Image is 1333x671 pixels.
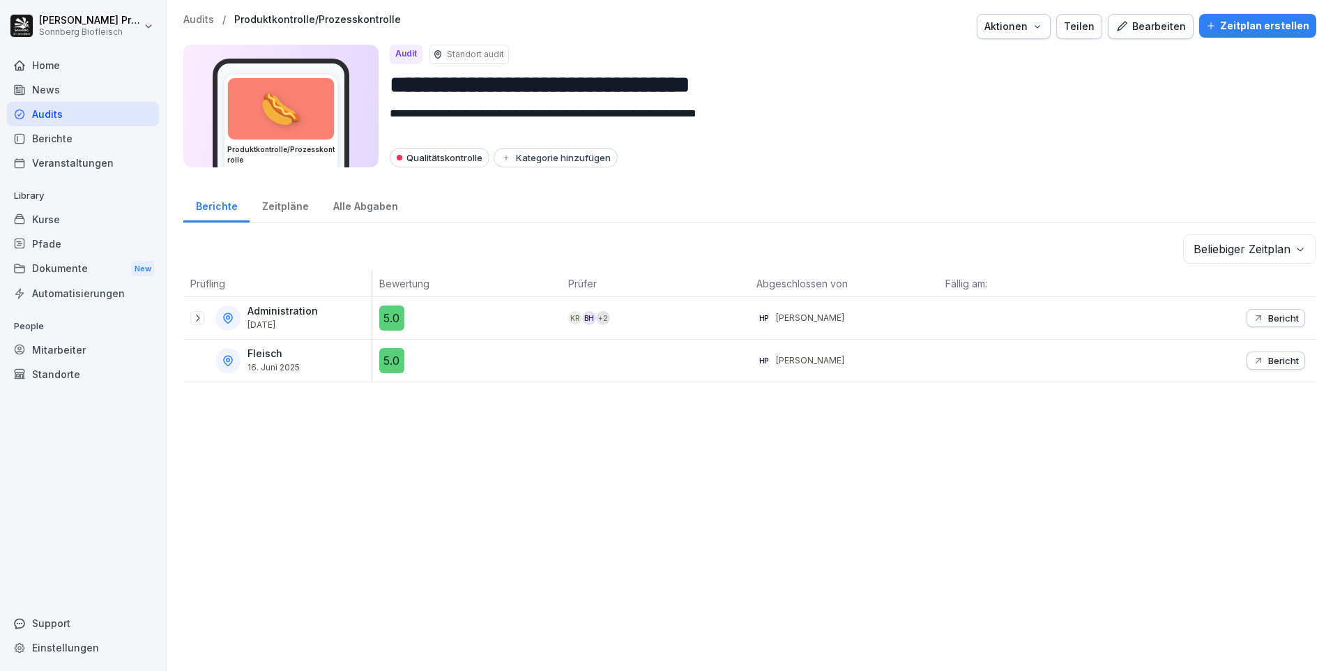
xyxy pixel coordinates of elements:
div: Support [7,611,159,635]
button: Bericht [1247,352,1305,370]
div: 5.0 [379,348,404,373]
p: People [7,315,159,338]
button: Aktionen [977,14,1051,39]
h3: Produktkontrolle/Prozesskontrolle [227,144,335,165]
button: Bearbeiten [1108,14,1194,39]
a: Berichte [183,187,250,223]
div: 🌭 [228,78,334,140]
p: [PERSON_NAME] Preßlauer [39,15,141,27]
div: Qualitätskontrolle [390,148,489,167]
div: BH [582,311,596,325]
p: Standort audit [447,48,504,61]
a: Audits [183,14,214,26]
th: Prüfer [561,271,750,297]
button: Kategorie hinzufügen [494,148,618,167]
div: HP [756,354,770,368]
a: Berichte [7,126,159,151]
div: Kategorie hinzufügen [501,152,611,163]
a: Home [7,53,159,77]
a: Zeitpläne [250,187,321,223]
p: 16. Juni 2025 [247,363,300,372]
p: Fleisch [247,348,300,360]
a: Automatisierungen [7,281,159,306]
button: Zeitplan erstellen [1199,14,1316,38]
a: Audits [7,102,159,126]
p: / [222,14,226,26]
div: Bearbeiten [1115,19,1186,34]
p: Sonnberg Biofleisch [39,27,141,37]
p: Bericht [1268,355,1299,366]
a: Alle Abgaben [321,187,410,223]
a: Mitarbeiter [7,338,159,362]
p: [PERSON_NAME] [776,312,844,324]
p: Abgeschlossen von [756,276,931,291]
a: News [7,77,159,102]
div: + 2 [596,311,610,325]
a: Kurse [7,207,159,232]
p: Bericht [1268,312,1299,324]
button: Teilen [1056,14,1102,39]
a: Pfade [7,232,159,256]
div: Zeitplan erstellen [1206,18,1309,33]
th: Fällig am: [938,271,1127,297]
p: Administration [247,306,318,317]
a: Produktkontrolle/Prozesskontrolle [234,14,401,26]
a: Einstellungen [7,635,159,660]
p: Prüfling [190,276,365,291]
div: KR [568,311,582,325]
div: Audit [390,45,422,64]
div: New [131,261,155,277]
p: Bewertung [379,276,554,291]
div: Aktionen [984,19,1043,34]
div: Teilen [1064,19,1095,34]
button: Bericht [1247,309,1305,327]
a: DokumenteNew [7,256,159,282]
a: Standorte [7,362,159,386]
p: [PERSON_NAME] [776,354,844,367]
div: Dokumente [7,256,159,282]
div: 5.0 [379,306,404,331]
p: Library [7,185,159,207]
a: Veranstaltungen [7,151,159,175]
p: [DATE] [247,320,318,330]
div: HP [756,311,770,325]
